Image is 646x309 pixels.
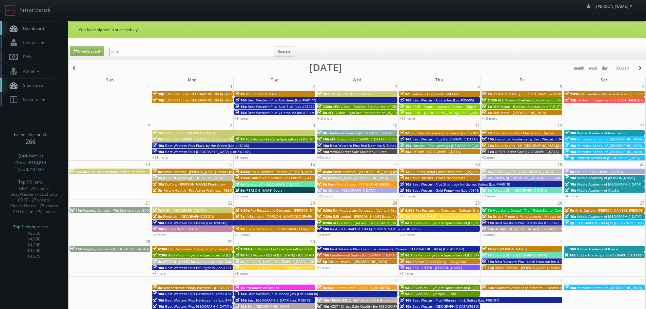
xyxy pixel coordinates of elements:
[575,169,623,174] span: Cirillas - [GEOGRAPHIC_DATA]
[235,188,244,193] span: 9a
[165,291,260,296] span: Best Western Plus Dartmouth Hotel & Suites (Loc #65013)
[235,271,248,276] a: +9 more
[400,214,409,219] span: 7a
[412,143,484,148] span: Horizon - The Landings [GEOGRAPHIC_DATA]
[399,271,413,276] a: +2 more
[410,92,459,96] span: Eva-Last - Highlands Golf Club
[565,137,576,141] span: 10a
[520,77,524,83] span: Fri
[163,188,257,193] span: Forum Health - Pro Active Wellness - [GEOGRAPHIC_DATA]
[165,220,227,225] span: Best Western Plus Isanti (Loc #24145)
[235,232,250,237] a: +15 more
[153,169,162,174] span: 6a
[165,98,259,102] span: [US_STATE] de [GEOGRAPHIC_DATA] - [GEOGRAPHIC_DATA]
[330,143,418,148] span: Best Western Plus Red Deer Inn & Suites (Loc #61062)
[565,253,575,257] span: 10a
[482,104,492,109] span: 8a
[410,175,465,180] span: Smile Doctors - Hall Orthodontics
[317,220,332,225] span: 8:30a
[328,188,375,193] span: Cirillas - [GEOGRAPHIC_DATA]
[20,25,44,31] span: Dashboard
[70,169,87,174] span: 10:30a
[317,131,327,135] span: 9a
[79,27,635,33] p: You have signed in successfully.
[565,285,576,290] span: 10a
[235,175,250,180] span: 7:30a
[153,265,164,270] span: 10a
[271,77,278,83] span: Tue
[435,77,443,83] span: Thu
[482,214,492,219] span: 9a
[165,92,259,96] span: [US_STATE] de [GEOGRAPHIC_DATA] - [GEOGRAPHIC_DATA]
[400,220,409,225] span: 8a
[188,77,197,83] span: Mon
[410,285,532,290] span: AEG Vision - EyeCare Specialties of [US_STATE] – [PERSON_NAME] Eye Care
[20,82,43,88] span: Smartmap
[493,247,527,251] span: MSI [PERSON_NAME]
[482,232,495,237] a: +6 more
[328,259,387,264] span: Forum Health - [GEOGRAPHIC_DATA]
[495,265,610,270] span: Smile Doctors - [PERSON_NAME] Chapel [PERSON_NAME] Orthodontics
[153,188,162,193] span: 5p
[482,155,495,160] a: +2 more
[317,247,329,251] span: 10a
[328,131,392,135] span: The Royal Sonesta [GEOGRAPHIC_DATA]
[412,182,510,187] span: Best Western Plus Shamrock Inn &amp; Suites (Loc #44518)
[168,247,275,251] span: Fox Restaurant Concepts - Culinary Dropout - [GEOGRAPHIC_DATA]
[235,98,247,102] span: 10a
[493,104,607,109] span: AEG Vision - EyeCare Specialties of [US_STATE] - Carolina Family Vision
[235,285,244,290] span: 7a
[400,131,409,135] span: 9a
[153,304,164,309] span: 10a
[163,131,215,135] span: HGV - Pallazzo [PERSON_NAME]
[493,92,623,96] span: [PERSON_NAME], [PERSON_NAME] & [PERSON_NAME], LLC - [GEOGRAPHIC_DATA]
[246,285,279,290] span: ProSource of Oxnard
[565,208,574,213] span: 9a
[317,298,329,303] span: 10a
[163,214,214,219] span: Firebirds - [GEOGRAPHIC_DATA]
[317,214,332,219] span: 7:30a
[163,259,263,264] span: [PERSON_NAME] Inn &amp;amp;amp; Suites [PERSON_NAME]
[493,110,546,115] span: UMI Stone - [GEOGRAPHIC_DATA]
[565,220,574,225] span: 2p
[235,265,244,270] span: 8a
[106,77,114,83] span: Sun
[493,169,553,174] span: [PERSON_NAME][GEOGRAPHIC_DATA]
[482,227,494,231] span: 10a
[399,194,415,198] a: +13 more
[565,175,576,180] span: 10a
[330,298,431,303] span: *RESCHEDULING* BU #24319 Brookdale [GEOGRAPHIC_DATA]
[410,169,517,174] span: [PERSON_NAME] and Associates - [US_STATE][GEOGRAPHIC_DATA]
[400,291,409,296] span: 9a
[412,298,499,303] span: Best Western Plus Fillmore Inn & Suites (Loc #06191)
[495,143,575,148] span: ScionHealth - KH [GEOGRAPHIC_DATA][US_STATE]
[235,259,244,264] span: 8a
[565,149,576,154] span: 10a
[330,304,412,309] span: AZ371 Direct Sale Quality Inn [GEOGRAPHIC_DATA]
[495,285,630,290] span: Southern Veterinary Partners - Livewell Animal Urgent Care of [GEOGRAPHIC_DATA]
[600,64,610,73] button: day
[412,304,525,309] span: Best Western [GEOGRAPHIC_DATA]/[GEOGRAPHIC_DATA] (Loc #05785)
[274,46,294,57] button: Search
[399,116,415,121] a: +10 more
[309,64,342,71] h2: [DATE]
[246,253,354,257] span: AEG Vision - ECS of [US_STATE] - [US_STATE] Valley Family Eye Care
[246,92,279,96] span: MSI [PERSON_NAME]
[251,169,366,174] span: Smile Doctors - Tampa [PERSON_NAME] [PERSON_NAME] Orthodontics
[577,188,619,193] span: Kiddie Academy of Olathe
[577,175,635,180] span: Kiddie Academy of [PERSON_NAME]
[412,259,467,264] span: Charter Senior Living - Naugatuck
[317,259,327,264] span: 5p
[317,92,327,96] span: 7a
[613,64,631,73] button: [DATE]
[317,194,333,198] a: +22 more
[235,208,250,213] span: 6:30a
[482,188,492,193] span: 9a
[400,285,409,290] span: 9a
[109,47,274,56] input: Search for Events
[400,259,411,264] span: 10a
[493,208,562,213] span: Heartland Dental - Trail Ridge Dental Care
[235,214,244,219] span: 7a
[498,98,615,102] span: AEG Vision - EyeCare Specialties of [US_STATE] – [PERSON_NAME] Vision
[482,131,492,135] span: 1a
